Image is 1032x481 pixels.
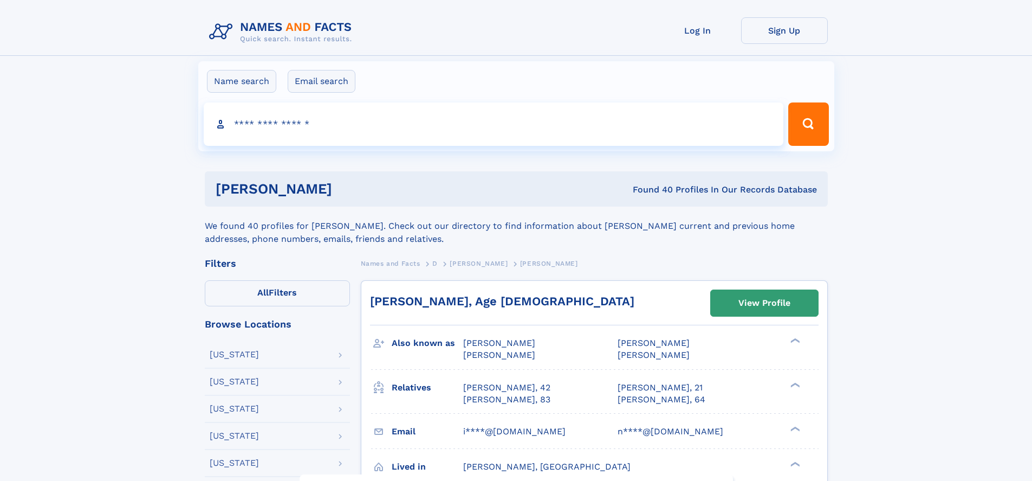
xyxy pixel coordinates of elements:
[204,102,784,146] input: search input
[618,338,690,348] span: [PERSON_NAME]
[618,394,705,406] a: [PERSON_NAME], 64
[432,256,438,270] a: D
[210,405,259,413] div: [US_STATE]
[370,294,634,308] a: [PERSON_NAME], Age [DEMOGRAPHIC_DATA]
[205,259,350,268] div: Filters
[711,290,818,316] a: View Profile
[450,256,508,270] a: [PERSON_NAME]
[432,260,438,267] span: D
[618,350,690,360] span: [PERSON_NAME]
[463,461,631,472] span: [PERSON_NAME], [GEOGRAPHIC_DATA]
[654,17,741,44] a: Log In
[361,256,420,270] a: Names and Facts
[482,184,817,196] div: Found 40 Profiles In Our Records Database
[392,379,463,397] h3: Relatives
[520,260,578,267] span: [PERSON_NAME]
[788,381,801,388] div: ❯
[463,338,535,348] span: [PERSON_NAME]
[463,350,535,360] span: [PERSON_NAME]
[392,334,463,352] h3: Also known as
[205,280,350,306] label: Filters
[392,458,463,476] h3: Lived in
[205,207,828,246] div: We found 40 profiles for [PERSON_NAME]. Check out our directory to find information about [PERSON...
[210,459,259,467] div: [US_STATE]
[788,337,801,344] div: ❯
[216,182,483,196] h1: [PERSON_NAME]
[392,422,463,441] h3: Email
[463,382,550,394] a: [PERSON_NAME], 42
[205,17,361,47] img: Logo Names and Facts
[738,291,790,316] div: View Profile
[788,425,801,432] div: ❯
[788,102,828,146] button: Search Button
[205,319,350,329] div: Browse Locations
[210,432,259,440] div: [US_STATE]
[207,70,276,93] label: Name search
[788,460,801,467] div: ❯
[618,382,703,394] a: [PERSON_NAME], 21
[741,17,828,44] a: Sign Up
[450,260,508,267] span: [PERSON_NAME]
[288,70,355,93] label: Email search
[257,287,269,298] span: All
[210,377,259,386] div: [US_STATE]
[463,394,550,406] a: [PERSON_NAME], 83
[210,350,259,359] div: [US_STATE]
